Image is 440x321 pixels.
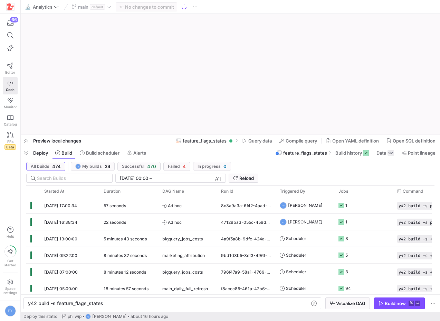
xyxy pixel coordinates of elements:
[4,105,17,109] span: Monitor
[33,138,81,144] span: Preview local changes
[248,138,272,144] span: Query data
[85,314,91,319] div: PY
[3,223,18,241] button: Help
[183,138,227,144] span: feature_flags_states
[5,70,15,74] span: Editor
[3,17,18,29] button: 66
[332,138,379,144] span: Open YAML definition
[6,88,15,92] span: Code
[23,2,60,11] button: 🔬Analytics
[3,243,18,270] button: Getstarted
[276,135,320,147] button: Compile query
[323,135,382,147] button: Open YAML definition
[393,138,436,144] span: Open SQL definition
[68,314,82,319] span: phi wip
[7,139,13,144] span: PRs
[10,17,18,22] div: 66
[3,112,18,129] a: Catalog
[4,144,16,150] span: Beta
[4,259,16,267] span: Get started
[3,1,18,13] a: https://storage.googleapis.com/y42-prod-data-exchange/images/h4OkG5kwhGXbZ2sFpobXAPbjBGJTZTGe3yEd...
[3,276,18,298] a: Spacesettings
[5,305,16,317] div: PY
[3,286,17,295] span: Space settings
[60,312,170,321] button: phi wipPY[PERSON_NAME]about 16 hours ago
[3,77,18,94] a: Code
[3,60,18,77] a: Editor
[92,314,127,319] span: [PERSON_NAME]
[4,122,17,126] span: Catalog
[7,3,14,10] img: https://storage.googleapis.com/y42-prod-data-exchange/images/h4OkG5kwhGXbZ2sFpobXAPbjBGJTZTGe3yEd...
[239,135,275,147] button: Query data
[286,138,317,144] span: Compile query
[3,94,18,112] a: Monitor
[6,234,15,238] span: Help
[3,304,18,318] button: PY
[33,4,52,10] span: Analytics
[131,314,168,319] span: about 16 hours ago
[3,129,18,153] a: PRsBeta
[25,4,30,9] span: 🔬
[383,135,439,147] button: Open SQL definition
